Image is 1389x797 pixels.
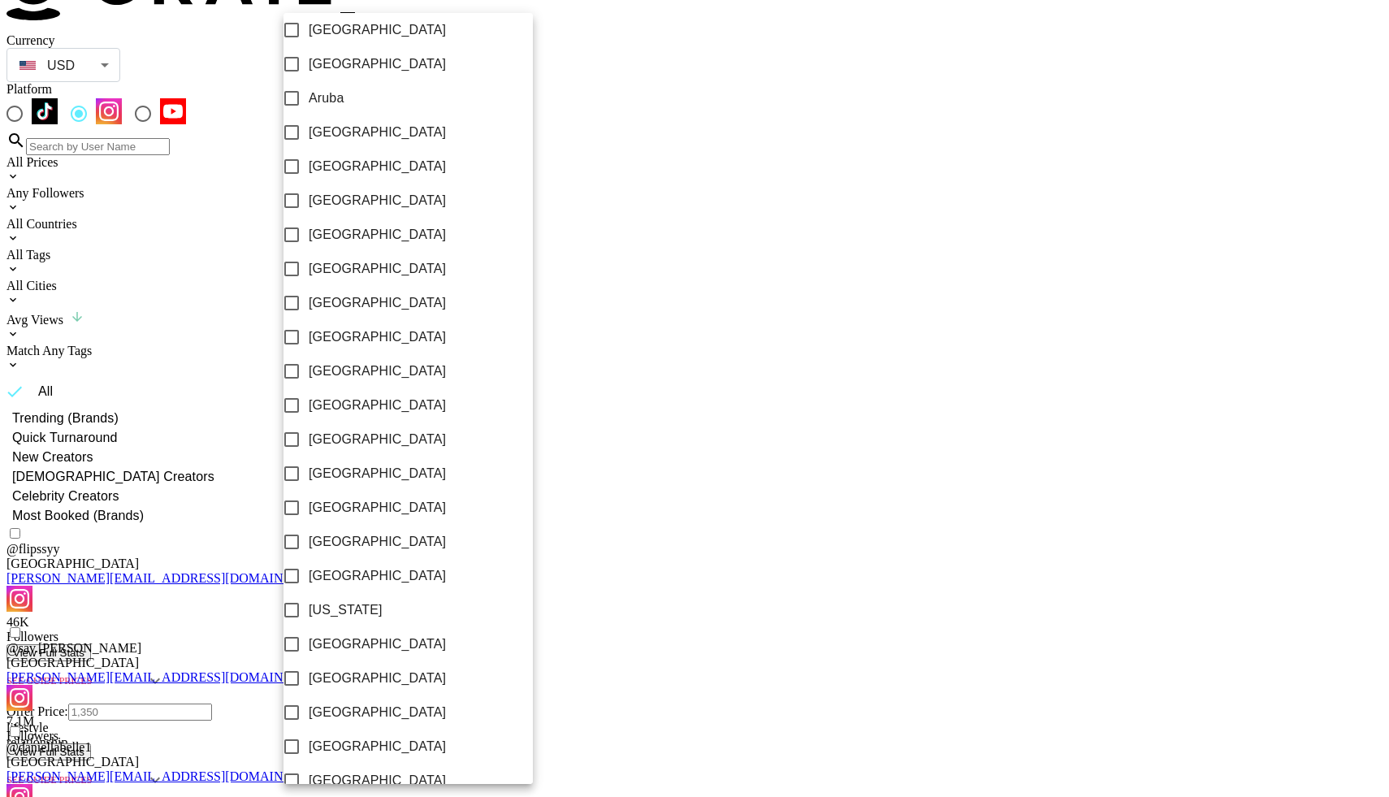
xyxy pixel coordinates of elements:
span: [GEOGRAPHIC_DATA] [309,293,446,313]
span: [US_STATE] [309,600,383,620]
span: [GEOGRAPHIC_DATA] [309,703,446,722]
span: [GEOGRAPHIC_DATA] [309,54,446,74]
span: [GEOGRAPHIC_DATA] [309,464,446,483]
span: [GEOGRAPHIC_DATA] [309,566,446,586]
span: [GEOGRAPHIC_DATA] [309,259,446,279]
span: [GEOGRAPHIC_DATA] [309,669,446,688]
iframe: Drift Widget Chat Controller [1308,716,1370,778]
span: [GEOGRAPHIC_DATA] [309,498,446,518]
span: [GEOGRAPHIC_DATA] [309,157,446,176]
span: Aruba [309,89,344,108]
span: [GEOGRAPHIC_DATA] [309,430,446,449]
span: [GEOGRAPHIC_DATA] [309,635,446,654]
span: [GEOGRAPHIC_DATA] [309,362,446,381]
span: [GEOGRAPHIC_DATA] [309,532,446,552]
span: [GEOGRAPHIC_DATA] [309,20,446,40]
span: [GEOGRAPHIC_DATA] [309,771,446,791]
span: [GEOGRAPHIC_DATA] [309,327,446,347]
span: [GEOGRAPHIC_DATA] [309,123,446,142]
span: [GEOGRAPHIC_DATA] [309,737,446,756]
span: [GEOGRAPHIC_DATA] [309,396,446,415]
span: [GEOGRAPHIC_DATA] [309,191,446,210]
span: [GEOGRAPHIC_DATA] [309,225,446,245]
